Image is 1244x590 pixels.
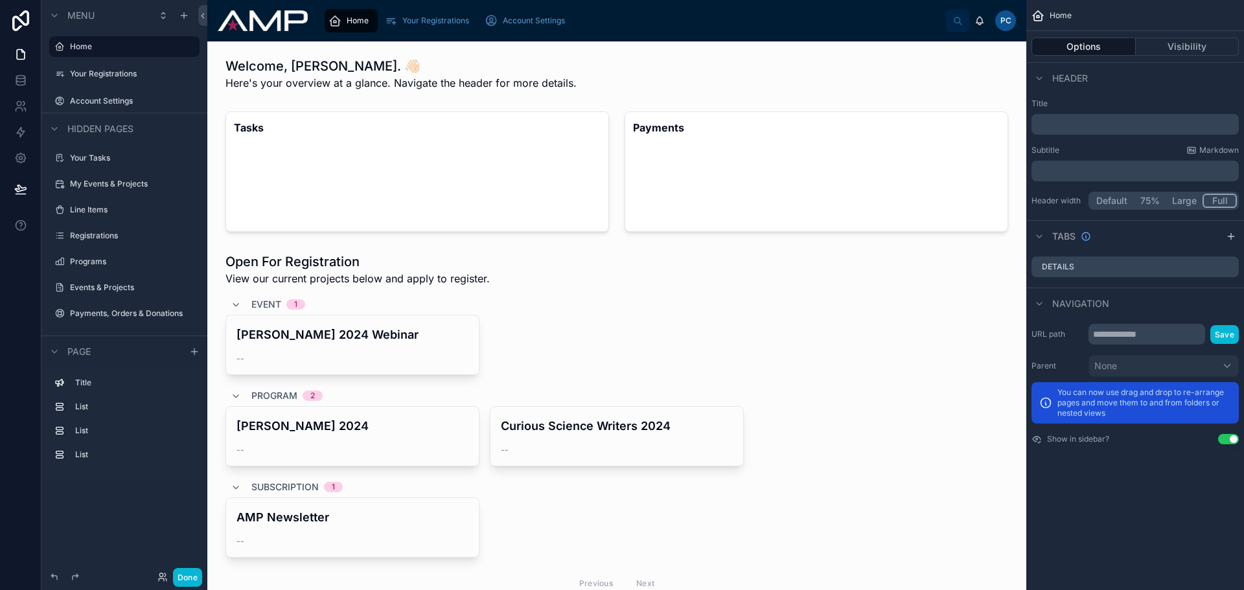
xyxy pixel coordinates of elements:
[70,179,197,189] label: My Events & Projects
[1052,230,1076,243] span: Tabs
[503,16,565,26] span: Account Settings
[75,402,194,412] label: List
[1031,145,1059,155] label: Subtitle
[173,568,202,587] button: Done
[1031,361,1083,371] label: Parent
[1057,387,1231,418] p: You can now use drag and drop to re-arrange pages and move them to and from folders or nested views
[1031,98,1239,109] label: Title
[1166,194,1203,208] button: Large
[1199,145,1239,155] span: Markdown
[1031,329,1083,339] label: URL path
[1133,194,1166,208] button: 75%
[70,282,197,293] label: Events & Projects
[1042,262,1074,272] label: Details
[75,378,194,388] label: Title
[70,256,197,267] label: Programs
[1186,145,1239,155] a: Markdown
[1050,10,1072,21] span: Home
[67,122,133,135] span: Hidden pages
[1000,16,1011,26] span: PC
[41,367,207,478] div: scrollable content
[70,96,197,106] label: Account Settings
[1031,161,1239,181] div: scrollable content
[70,69,197,79] label: Your Registrations
[70,308,197,319] label: Payments, Orders & Donations
[1088,355,1239,377] button: None
[481,9,574,32] a: Account Settings
[402,16,469,26] span: Your Registrations
[70,231,197,241] label: Registrations
[380,9,478,32] a: Your Registrations
[70,205,197,215] label: Line Items
[1031,38,1136,56] button: Options
[67,345,91,358] span: Page
[347,16,369,26] span: Home
[1094,359,1117,372] span: None
[1136,38,1239,56] button: Visibility
[1090,194,1133,208] button: Default
[75,449,194,460] label: List
[1031,196,1083,206] label: Header width
[67,9,95,22] span: Menu
[1031,114,1239,135] div: scrollable content
[325,9,378,32] a: Home
[1052,297,1109,310] span: Navigation
[75,425,194,436] label: List
[70,41,192,52] label: Home
[218,10,308,31] img: App logo
[1203,194,1237,208] button: Full
[1052,72,1088,85] span: Header
[318,6,946,35] div: scrollable content
[1210,325,1239,344] button: Save
[70,153,197,163] label: Your Tasks
[1047,434,1109,444] label: Show in sidebar?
